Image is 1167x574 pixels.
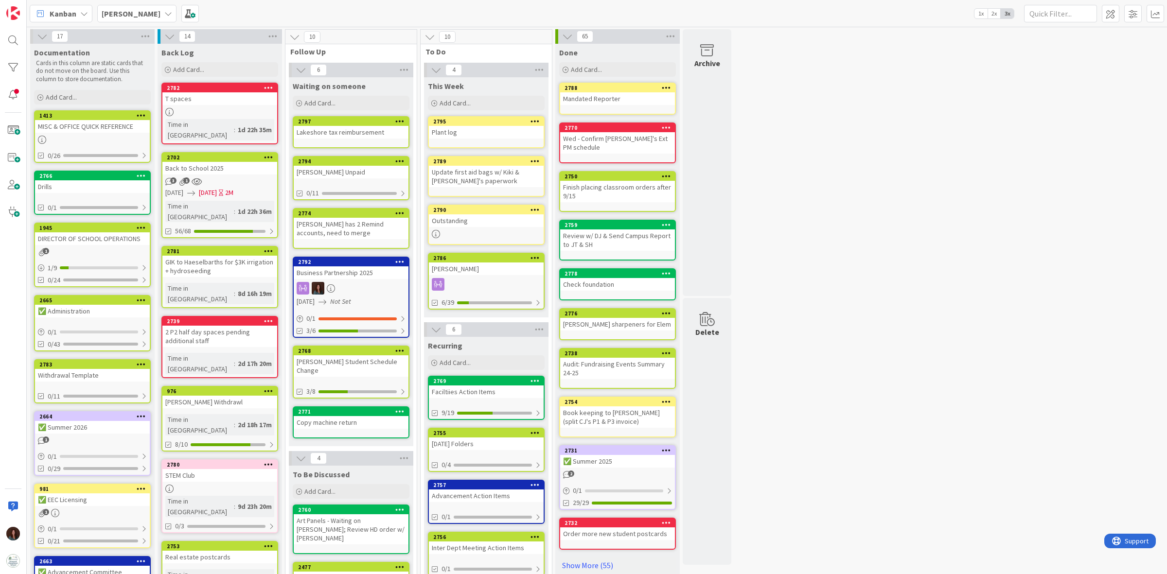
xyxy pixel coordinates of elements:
[565,310,675,317] div: 2776
[565,520,675,526] div: 2732
[162,153,277,162] div: 2702
[560,519,675,527] div: 2732
[298,259,408,265] div: 2792
[560,455,675,468] div: ✅ Summer 2025
[162,84,277,92] div: 2782
[565,222,675,228] div: 2759
[170,177,177,184] span: 3
[433,255,544,261] div: 2786
[428,205,545,245] a: 2790Outstanding
[48,203,57,213] span: 0/1
[294,258,408,266] div: 2792
[560,221,675,229] div: 2759
[560,406,675,428] div: Book keeping to [PERSON_NAME] (split CJ's P1 & P3 invoice)
[35,523,150,535] div: 0/1
[50,8,76,19] span: Kanban
[39,486,150,492] div: 981
[294,407,408,416] div: 2771
[559,122,676,163] a: 2770Wed - Confirm [PERSON_NAME]'s Ext PM schedule
[162,551,277,563] div: Real estate postcards
[43,248,49,254] span: 1
[35,224,150,245] div: 1945DIRECTOR OF SCHOOL OPERATIONS
[560,172,675,181] div: 2750
[559,348,676,389] a: 2738Audit: Fundraising Events Summary 24-25
[293,504,409,554] a: 2760Art Panels - Waiting on [PERSON_NAME]; Review HD order w/ [PERSON_NAME]
[429,262,544,275] div: [PERSON_NAME]
[161,83,278,144] a: 2782T spacesTime in [GEOGRAPHIC_DATA]:1d 22h 35m
[560,123,675,154] div: 2770Wed - Confirm [PERSON_NAME]'s Ext PM schedule
[235,358,274,369] div: 2d 17h 20m
[34,171,151,215] a: 2766Drills0/1
[167,318,277,325] div: 2739
[294,157,408,166] div: 2794
[429,533,544,541] div: 2756
[442,564,451,574] span: 0/1
[235,124,274,135] div: 1d 22h 35m
[199,188,217,198] span: [DATE]
[429,489,544,502] div: Advancement Action Items
[560,527,675,540] div: Order more new student postcards
[565,447,675,454] div: 2731
[162,84,277,105] div: 2782T spaces
[440,99,471,107] span: Add Card...
[43,509,49,515] span: 1
[162,247,277,277] div: 2781GIK to Haeselbarths for $3K irrigation + hydroseeding
[294,416,408,429] div: Copy machine return
[165,119,234,140] div: Time in [GEOGRAPHIC_DATA]
[225,188,233,198] div: 2M
[560,269,675,278] div: 2778
[306,188,319,198] span: 0/11
[35,296,150,317] div: 2665✅ Administration
[35,412,150,421] div: 2664
[167,461,277,468] div: 2780
[161,246,278,308] a: 2781GIK to Haeselbarths for $3K irrigation + hydroseedingTime in [GEOGRAPHIC_DATA]:8d 16h 19m
[167,154,277,161] div: 2702
[293,116,409,148] a: 2797Lakeshore tax reimbursement
[559,397,676,437] a: 2754Book keeping to [PERSON_NAME] (split CJ's P1 & P3 invoice)
[35,485,150,506] div: 981✅ EEC Licensing
[294,218,408,239] div: [PERSON_NAME] has 2 Remind accounts, need to merge
[445,64,462,76] span: 4
[234,419,235,430] span: :
[48,151,60,161] span: 0/26
[559,518,676,550] a: 2732Order more new student postcards
[306,326,316,336] span: 3/6
[35,120,150,133] div: MISC & OFFICE QUICK REFERENCE
[304,31,320,43] span: 10
[46,93,77,102] span: Add Card...
[294,209,408,239] div: 2774[PERSON_NAME] has 2 Remind accounts, need to merge
[560,172,675,202] div: 2750Finish placing classroom orders after 9/15
[35,360,150,369] div: 2783
[293,156,409,200] a: 2794[PERSON_NAME] Unpaid0/11
[559,83,676,115] a: 2788Mandated Reporter
[429,117,544,139] div: 2795Plant log
[429,429,544,450] div: 2755[DATE] Folders
[293,406,409,438] a: 2771Copy machine return
[48,464,60,474] span: 0/29
[294,126,408,139] div: Lakeshore tax reimbursement
[559,220,676,261] a: 2759Review w/ DJ & Send Campus Report to JT & SH
[162,256,277,277] div: GIK to Haeselbarths for $3K irrigation + hydroseeding
[161,386,278,452] a: 976[PERSON_NAME] WithdrawlTime in [GEOGRAPHIC_DATA]:2d 18h 17m8/10
[294,258,408,279] div: 2792Business Partnership 2025
[974,9,988,18] span: 1x
[573,498,589,508] span: 29/29
[445,324,462,335] span: 6
[167,388,277,395] div: 976
[165,283,234,304] div: Time in [GEOGRAPHIC_DATA]
[565,173,675,180] div: 2750
[35,412,150,434] div: 2664✅ Summer 2026
[429,437,544,450] div: [DATE] Folders
[161,48,194,57] span: Back Log
[165,201,234,222] div: Time in [GEOGRAPHIC_DATA]
[442,408,454,418] span: 9/19
[39,413,150,420] div: 2664
[565,399,675,405] div: 2754
[560,229,675,251] div: Review w/ DJ & Send Campus Report to JT & SH
[162,153,277,174] div: 2702Back to School 2025
[162,469,277,482] div: STEM Club
[48,263,57,273] span: 1 / 9
[560,181,675,202] div: Finish placing classroom orders after 9/15
[39,173,150,179] div: 2766
[35,421,150,434] div: ✅ Summer 2026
